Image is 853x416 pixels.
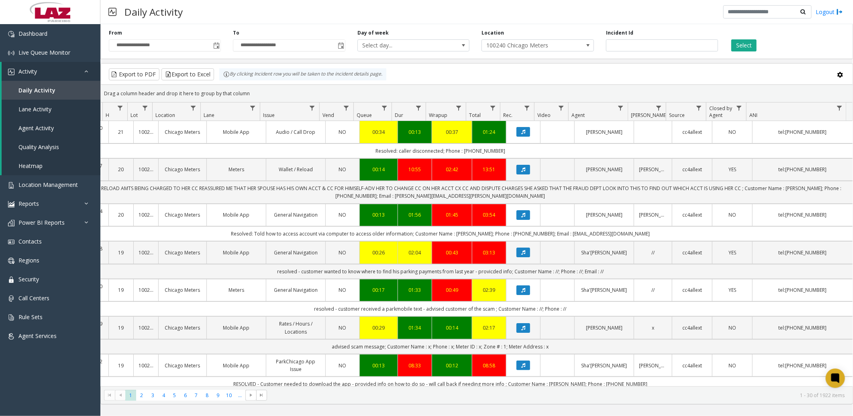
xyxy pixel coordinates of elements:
[212,249,261,256] a: Mobile App
[482,29,504,37] label: Location
[2,62,100,81] a: Activity
[834,102,845,113] a: ANI Filter Menu
[202,390,212,401] span: Page 8
[115,102,126,113] a: H Filter Menu
[729,249,736,256] span: YES
[365,286,393,294] a: 00:17
[2,156,100,175] a: Heatmap
[403,211,427,219] div: 01:56
[365,211,393,219] a: 00:13
[233,29,239,37] label: To
[224,390,235,401] span: Page 10
[8,182,14,189] img: 'icon'
[365,166,393,173] div: 00:14
[639,362,667,369] a: [PERSON_NAME]
[677,324,707,332] a: cc4allext
[18,219,65,226] span: Power BI Reports
[709,105,732,119] span: Closed by Agent
[669,112,685,119] span: Source
[339,287,347,293] span: NO
[477,286,501,294] a: 02:39
[365,324,393,332] a: 00:29
[571,112,585,119] span: Agent
[271,211,320,219] a: General Navigation
[437,324,467,332] a: 00:14
[18,238,42,245] span: Contacts
[223,71,230,78] img: infoIcon.svg
[114,128,129,136] a: 21
[114,324,129,332] a: 19
[477,362,501,369] a: 08:58
[109,68,159,80] button: Export to PDF
[437,362,467,369] a: 00:12
[580,166,629,173] a: [PERSON_NAME]
[339,129,347,135] span: NO
[365,249,393,256] div: 00:26
[8,220,14,226] img: 'icon'
[131,112,138,119] span: Lot
[639,249,667,256] a: //
[8,314,14,321] img: 'icon'
[8,333,14,340] img: 'icon'
[163,128,202,136] a: Chicago Meters
[212,286,261,294] a: Meters
[139,362,153,369] a: 100240
[437,128,467,136] a: 00:37
[271,320,320,335] a: Rates / Hours / Locations
[18,86,55,94] span: Daily Activity
[272,392,845,399] kendo-pager-info: 1 - 30 of 1922 items
[717,249,747,256] a: YES
[212,390,223,401] span: Page 9
[120,2,187,22] h3: Daily Activity
[245,390,256,401] span: Go to the next page
[580,362,629,369] a: Sha'[PERSON_NAME]
[477,211,501,219] div: 03:54
[403,249,427,256] a: 02:04
[677,249,707,256] a: cc4allext
[677,362,707,369] a: cc4allext
[18,105,51,113] span: Lane Activity
[2,81,100,100] a: Daily Activity
[437,286,467,294] div: 00:49
[18,294,49,302] span: Call Centers
[271,166,320,173] a: Wallet / Reload
[631,112,667,119] span: [PERSON_NAME]
[477,324,501,332] a: 02:17
[429,112,447,119] span: Wrapup
[403,362,427,369] a: 08:33
[139,128,153,136] a: 100240
[109,29,122,37] label: From
[155,112,175,119] span: Location
[114,166,129,173] a: 20
[341,102,352,113] a: Vend Filter Menu
[717,166,747,173] a: YES
[2,119,100,137] a: Agent Activity
[522,102,533,113] a: Rec. Filter Menu
[437,211,467,219] a: 01:45
[503,112,512,119] span: Rec.
[477,249,501,256] div: 03:13
[18,313,43,321] span: Rule Sets
[365,362,393,369] a: 00:13
[717,128,747,136] a: NO
[204,112,214,119] span: Lane
[158,390,169,401] span: Page 4
[8,258,14,264] img: 'icon'
[729,166,736,173] span: YES
[8,295,14,302] img: 'icon'
[114,211,129,219] a: 20
[639,324,667,332] a: x
[729,287,736,293] span: YES
[403,128,427,136] div: 00:13
[8,201,14,207] img: 'icon'
[677,211,707,219] a: cc4allext
[259,392,265,398] span: Go to the last page
[139,286,153,294] a: 100240
[403,166,427,173] div: 10:55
